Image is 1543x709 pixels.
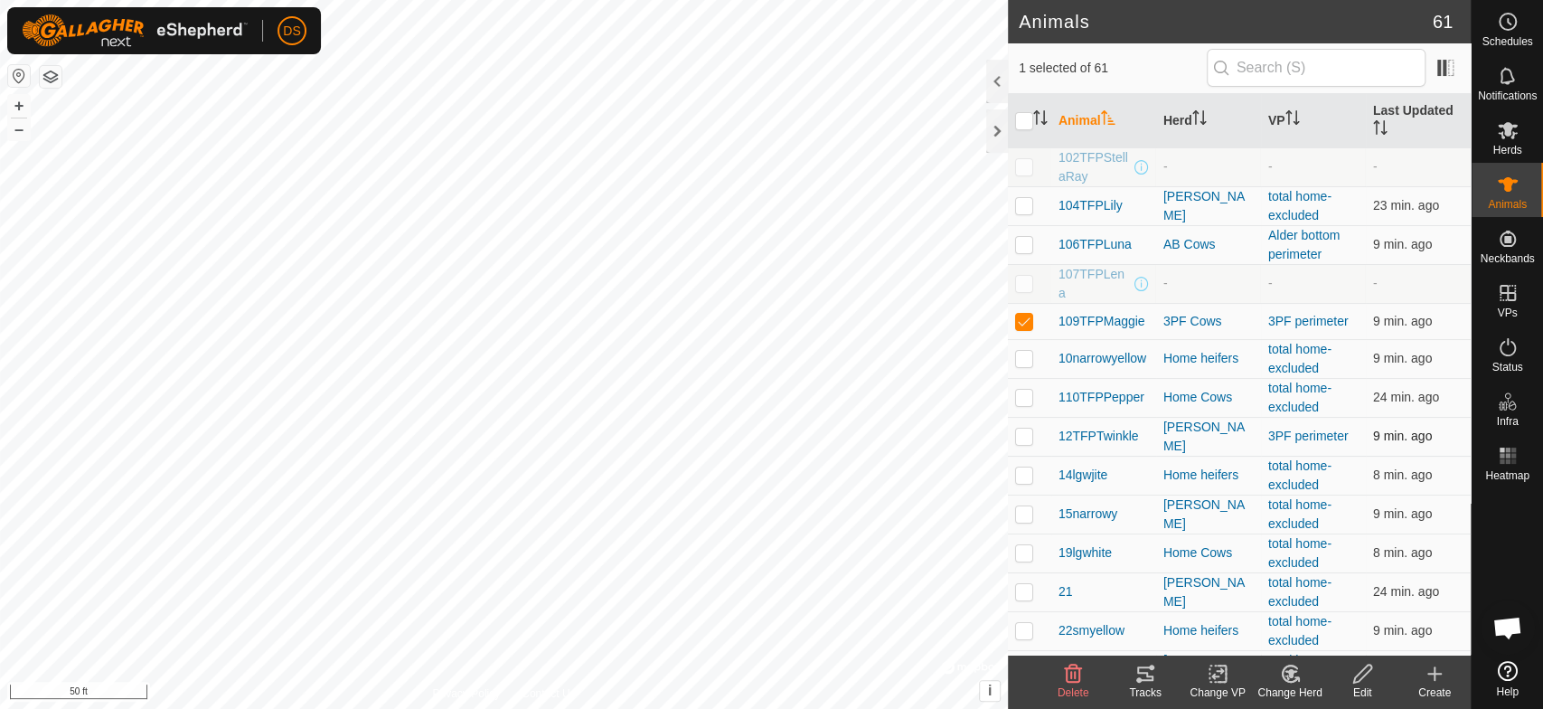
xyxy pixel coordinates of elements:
span: 102TFPStellaRay [1058,148,1131,186]
input: Search (S) [1207,49,1425,87]
div: Open chat [1481,600,1535,655]
span: i [988,683,992,698]
span: Oct 3, 2025, 3:47 PM [1373,237,1432,251]
span: 12TFPTwinkle [1058,427,1139,446]
app-display-virtual-paddock-transition: - [1268,159,1273,174]
p-sorticon: Activate to sort [1373,123,1388,137]
span: 14lgwjite [1058,466,1107,485]
span: Oct 3, 2025, 3:47 PM [1373,468,1432,482]
span: 19lgwhite [1058,544,1112,562]
div: Home heifers [1163,466,1254,485]
th: Animal [1051,94,1156,148]
a: total home-excluded [1268,497,1331,531]
div: [PERSON_NAME] [1163,573,1254,611]
p-sorticon: Activate to sort [1101,113,1115,128]
div: Tracks [1109,685,1181,701]
span: Heatmap [1485,470,1529,481]
a: 3PF perimeter [1268,314,1349,328]
span: 104TFPLily [1058,196,1123,215]
span: Oct 3, 2025, 3:32 PM [1373,198,1439,213]
button: Reset Map [8,65,30,87]
button: Map Layers [40,66,61,88]
div: Change VP [1181,685,1254,701]
span: Oct 3, 2025, 3:47 PM [1373,545,1432,560]
span: Oct 3, 2025, 3:32 PM [1373,584,1439,599]
a: Help [1472,654,1543,704]
span: 21 [1058,582,1073,601]
span: Herds [1492,145,1521,156]
div: - [1163,274,1254,293]
th: Herd [1156,94,1261,148]
span: Help [1496,686,1519,697]
span: Notifications [1478,90,1537,101]
span: Animals [1488,199,1527,210]
span: 107TFPLena [1058,265,1131,303]
button: i [980,681,1000,701]
div: - [1163,157,1254,176]
div: 3PF Cows [1163,312,1254,331]
a: total home-excluded [1268,575,1331,609]
span: 10narrowyellow [1058,349,1146,368]
a: Privacy Policy [432,685,500,702]
span: Oct 3, 2025, 3:47 PM [1373,506,1432,521]
span: Oct 3, 2025, 3:32 PM [1373,390,1439,404]
div: Home Cows [1163,544,1254,562]
span: Neckbands [1480,253,1534,264]
span: Infra [1496,416,1518,427]
span: 110TFPPepper [1058,388,1144,407]
div: Edit [1326,685,1398,701]
span: 15narrowy [1058,505,1117,524]
p-sorticon: Activate to sort [1192,113,1207,128]
div: Home heifers [1163,621,1254,640]
a: 3PF perimeter [1268,429,1349,443]
th: VP [1261,94,1366,148]
a: total home-excluded [1268,614,1331,648]
span: 22smyellow [1058,621,1124,640]
span: - [1373,276,1378,290]
p-sorticon: Activate to sort [1033,113,1048,128]
span: - [1373,159,1378,174]
span: Oct 3, 2025, 3:47 PM [1373,314,1432,328]
span: Oct 3, 2025, 3:47 PM [1373,351,1432,365]
span: 61 [1433,8,1453,35]
span: Oct 3, 2025, 3:47 PM [1373,429,1432,443]
button: + [8,95,30,117]
div: AB Cows [1163,235,1254,254]
span: DS [283,22,300,41]
th: Last Updated [1366,94,1471,148]
a: total home-excluded [1268,653,1331,686]
span: Schedules [1482,36,1532,47]
a: Alder bottom perimeter [1268,228,1340,261]
span: Delete [1058,686,1089,699]
div: Change Herd [1254,685,1326,701]
a: total home-excluded [1268,536,1331,570]
h2: Animals [1019,11,1433,33]
a: total home-excluded [1268,342,1331,375]
a: total home-excluded [1268,189,1331,222]
span: 106TFPLuna [1058,235,1132,254]
span: 109TFPMaggie [1058,312,1145,331]
div: [PERSON_NAME] [1163,496,1254,534]
span: Oct 3, 2025, 3:47 PM [1373,623,1432,638]
span: Status [1491,362,1522,373]
p-sorticon: Activate to sort [1285,113,1300,128]
div: Create [1398,685,1471,701]
a: total home-excluded [1268,381,1331,414]
div: Home heifers [1163,349,1254,368]
span: VPs [1497,307,1517,318]
div: [PERSON_NAME] [1163,187,1254,225]
span: 1 selected of 61 [1019,59,1207,78]
div: [PERSON_NAME] [1163,651,1254,689]
div: [PERSON_NAME] [1163,418,1254,456]
img: Gallagher Logo [22,14,248,47]
button: – [8,118,30,140]
app-display-virtual-paddock-transition: - [1268,276,1273,290]
div: Home Cows [1163,388,1254,407]
a: Contact Us [522,685,575,702]
a: total home-excluded [1268,458,1331,492]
